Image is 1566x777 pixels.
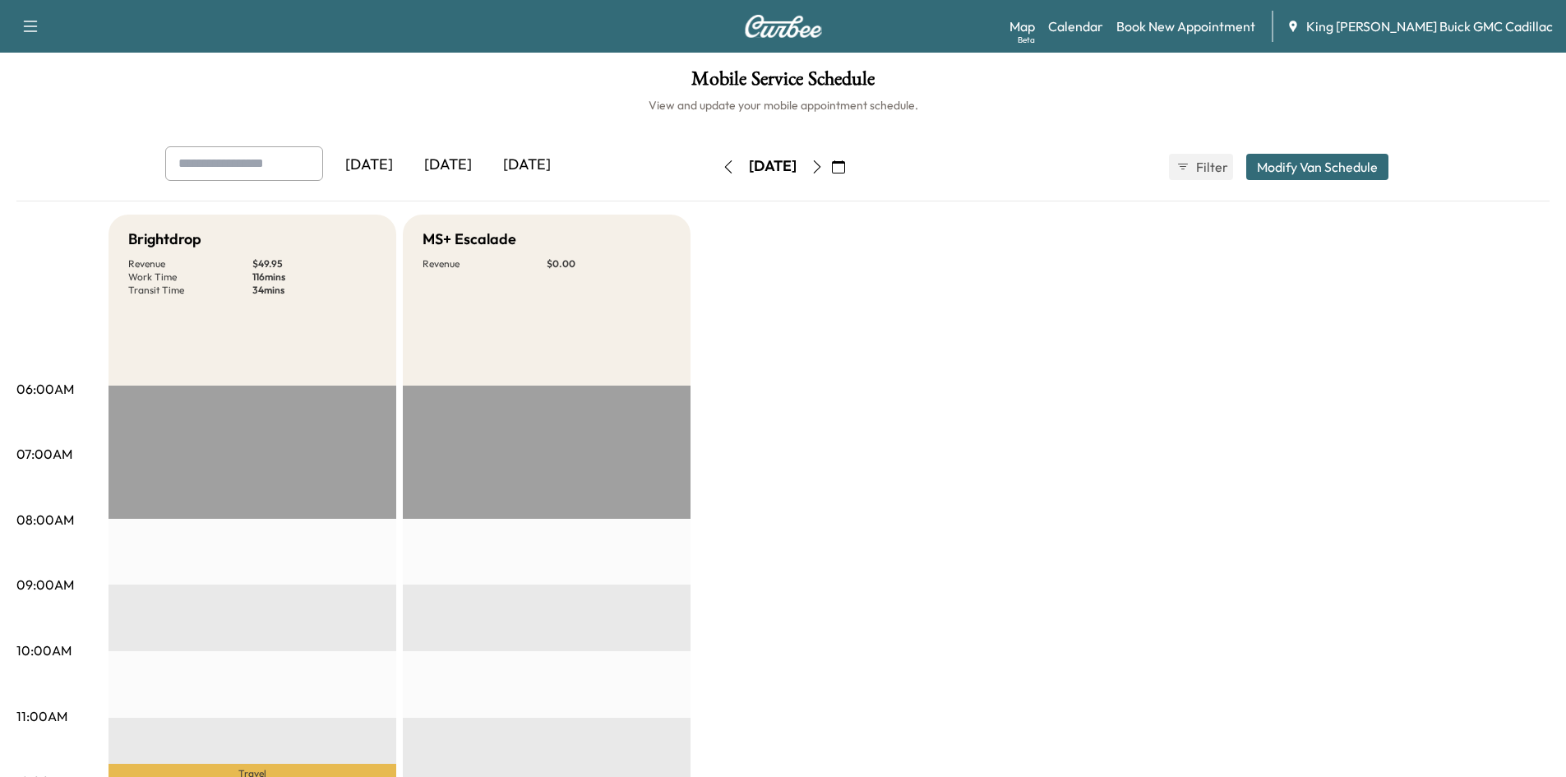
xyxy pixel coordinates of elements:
[252,271,376,284] p: 116 mins
[16,379,74,399] p: 06:00AM
[409,146,487,184] div: [DATE]
[749,156,797,177] div: [DATE]
[128,271,252,284] p: Work Time
[1306,16,1553,36] span: King [PERSON_NAME] Buick GMC Cadillac
[16,444,72,464] p: 07:00AM
[16,641,72,660] p: 10:00AM
[16,510,74,530] p: 08:00AM
[547,257,671,271] p: $ 0.00
[423,257,547,271] p: Revenue
[423,228,516,251] h5: MS+ Escalade
[252,284,376,297] p: 34 mins
[16,706,67,726] p: 11:00AM
[1169,154,1233,180] button: Filter
[1196,157,1226,177] span: Filter
[744,15,823,38] img: Curbee Logo
[1048,16,1103,36] a: Calendar
[128,228,201,251] h5: Brightdrop
[252,257,376,271] p: $ 49.95
[128,257,252,271] p: Revenue
[16,575,74,594] p: 09:00AM
[1246,154,1388,180] button: Modify Van Schedule
[330,146,409,184] div: [DATE]
[16,97,1550,113] h6: View and update your mobile appointment schedule.
[487,146,566,184] div: [DATE]
[1116,16,1255,36] a: Book New Appointment
[1018,34,1035,46] div: Beta
[16,69,1550,97] h1: Mobile Service Schedule
[1009,16,1035,36] a: MapBeta
[128,284,252,297] p: Transit Time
